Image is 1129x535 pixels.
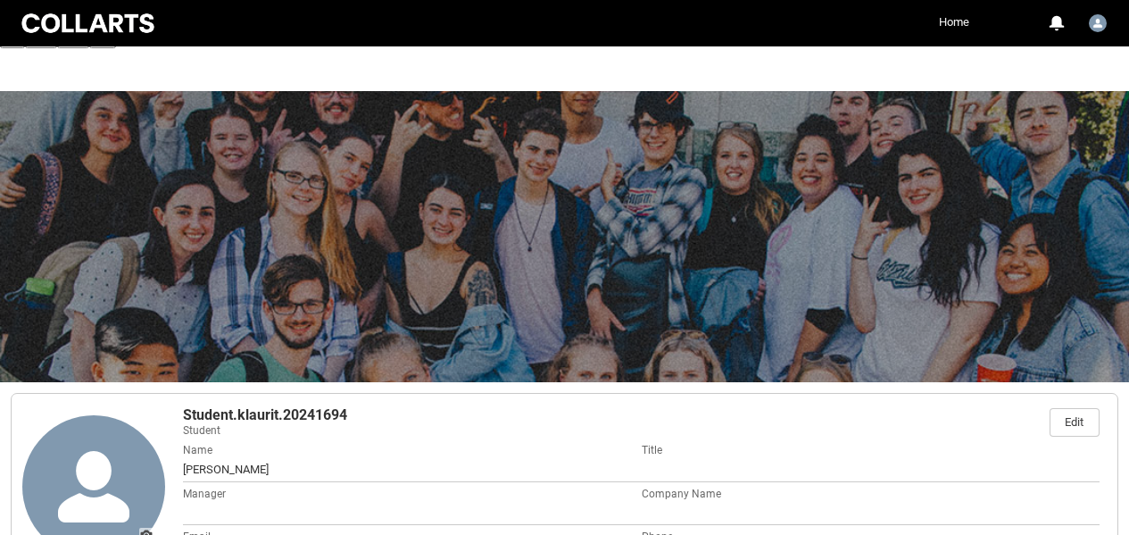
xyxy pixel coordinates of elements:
button: User Profile Student.klaurit.20241694 [1084,7,1111,36]
span: Company Name [642,488,721,500]
span: Title [642,444,662,456]
img: Student.klaurit.20241694 [1089,14,1107,32]
span: [PERSON_NAME] [183,463,269,476]
span: Student.klaurit.20241694 [183,408,347,422]
span: Name [183,444,212,456]
div: Edit [1065,409,1083,436]
a: Home [934,9,974,36]
a: Edit [1050,409,1098,436]
p: Student [183,422,1046,439]
span: Manager [183,488,226,500]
